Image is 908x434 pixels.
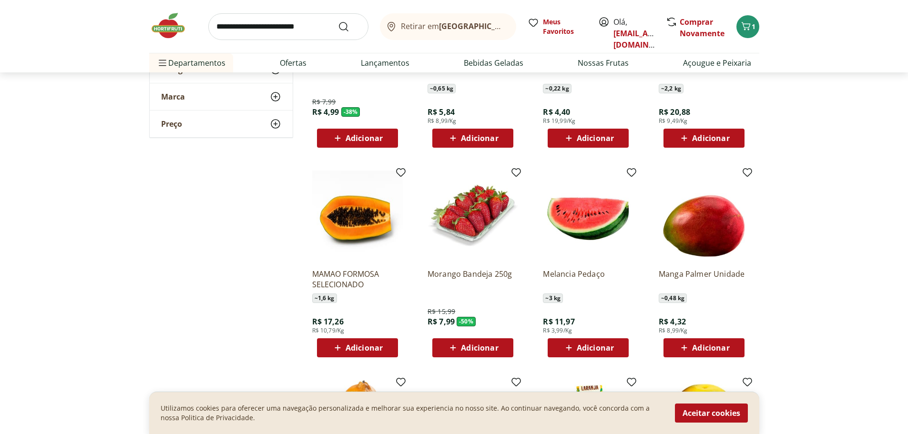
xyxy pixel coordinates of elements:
[457,317,476,326] span: - 50 %
[543,269,633,290] a: Melancia Pedaço
[613,16,656,50] span: Olá,
[280,57,306,69] a: Ofertas
[338,21,361,32] button: Submit Search
[663,129,745,148] button: Adicionar
[736,15,759,38] button: Carrinho
[428,107,455,117] span: R$ 5,84
[312,327,345,334] span: R$ 10,79/Kg
[659,269,749,290] a: Manga Palmer Unidade
[312,107,339,117] span: R$ 4,99
[659,293,687,303] span: ~ 0,48 kg
[341,107,360,117] span: - 38 %
[428,269,518,290] a: Morango Bandeja 250g
[361,57,409,69] a: Lançamentos
[432,338,513,357] button: Adicionar
[543,293,563,303] span: ~ 3 kg
[461,134,498,142] span: Adicionar
[428,307,455,316] span: R$ 15,99
[659,327,688,334] span: R$ 8,99/Kg
[157,51,225,74] span: Departamentos
[317,338,398,357] button: Adicionar
[161,92,185,101] span: Marca
[543,17,587,36] span: Meus Favoritos
[577,344,614,352] span: Adicionar
[659,107,690,117] span: R$ 20,88
[380,13,516,40] button: Retirar em[GEOGRAPHIC_DATA]/[GEOGRAPHIC_DATA]
[312,269,403,290] a: MAMAO FORMOSA SELECIONADO
[461,344,498,352] span: Adicionar
[543,107,570,117] span: R$ 4,40
[659,117,688,125] span: R$ 9,49/Kg
[543,84,571,93] span: ~ 0,22 kg
[543,327,572,334] span: R$ 3,99/Kg
[312,171,403,261] img: MAMAO FORMOSA SELECIONADO
[659,171,749,261] img: Manga Palmer Unidade
[150,83,293,110] button: Marca
[346,344,383,352] span: Adicionar
[346,134,383,142] span: Adicionar
[428,84,456,93] span: ~ 0,65 kg
[675,404,748,423] button: Aceitar cookies
[528,17,587,36] a: Meus Favoritos
[659,316,686,327] span: R$ 4,32
[161,404,663,423] p: Utilizamos cookies para oferecer uma navegação personalizada e melhorar sua experiencia no nosso ...
[543,171,633,261] img: Melancia Pedaço
[752,22,755,31] span: 1
[428,117,457,125] span: R$ 8,99/Kg
[692,134,729,142] span: Adicionar
[548,338,629,357] button: Adicionar
[578,57,629,69] a: Nossas Frutas
[428,171,518,261] img: Morango Bandeja 250g
[659,84,684,93] span: ~ 2,2 kg
[577,134,614,142] span: Adicionar
[312,316,344,327] span: R$ 17,26
[683,57,751,69] a: Açougue e Peixaria
[439,21,600,31] b: [GEOGRAPHIC_DATA]/[GEOGRAPHIC_DATA]
[317,129,398,148] button: Adicionar
[401,22,506,30] span: Retirar em
[543,117,575,125] span: R$ 19,99/Kg
[543,316,574,327] span: R$ 11,97
[150,111,293,137] button: Preço
[149,11,197,40] img: Hortifruti
[613,28,680,50] a: [EMAIL_ADDRESS][DOMAIN_NAME]
[208,13,368,40] input: search
[312,97,336,107] span: R$ 7,99
[548,129,629,148] button: Adicionar
[428,316,455,327] span: R$ 7,99
[312,293,337,303] span: ~ 1,6 kg
[692,344,729,352] span: Adicionar
[157,51,168,74] button: Menu
[464,57,523,69] a: Bebidas Geladas
[680,17,724,39] a: Comprar Novamente
[161,119,182,129] span: Preço
[432,129,513,148] button: Adicionar
[663,338,745,357] button: Adicionar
